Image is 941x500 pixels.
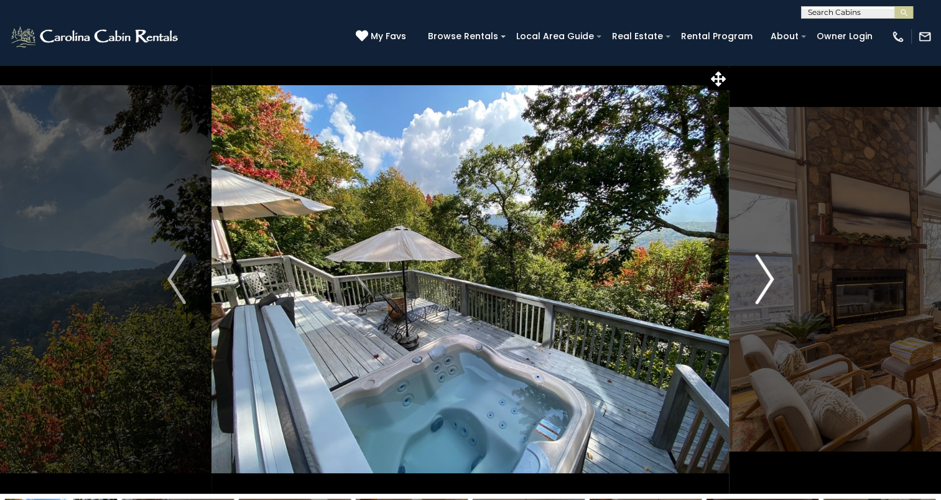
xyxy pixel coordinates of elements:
[891,30,905,44] img: phone-regular-white.png
[422,27,504,46] a: Browse Rentals
[755,254,774,304] img: arrow
[918,30,932,44] img: mail-regular-white.png
[730,65,799,494] button: Next
[371,30,406,43] span: My Favs
[810,27,879,46] a: Owner Login
[167,254,186,304] img: arrow
[764,27,805,46] a: About
[356,30,409,44] a: My Favs
[510,27,600,46] a: Local Area Guide
[675,27,759,46] a: Rental Program
[606,27,669,46] a: Real Estate
[9,24,182,49] img: White-1-2.png
[142,65,211,494] button: Previous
